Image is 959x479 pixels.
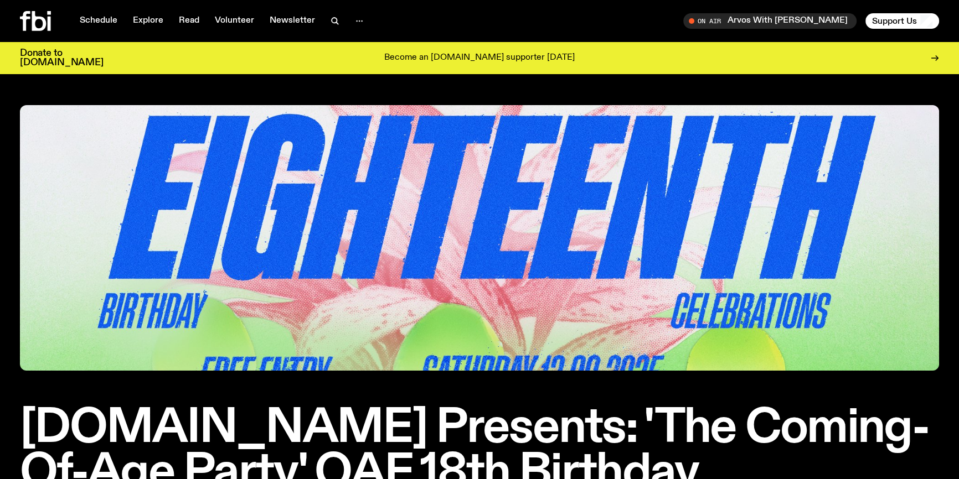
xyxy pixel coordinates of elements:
[872,16,917,26] span: Support Us
[208,13,261,29] a: Volunteer
[683,13,857,29] button: On AirArvos With [PERSON_NAME]
[865,13,939,29] button: Support Us
[263,13,322,29] a: Newsletter
[172,13,206,29] a: Read
[126,13,170,29] a: Explore
[20,49,104,67] h3: Donate to [DOMAIN_NAME]
[20,105,939,371] img: Bright poster with a plant in a pot in the background.
[384,53,575,63] p: Become an [DOMAIN_NAME] supporter [DATE]
[73,13,124,29] a: Schedule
